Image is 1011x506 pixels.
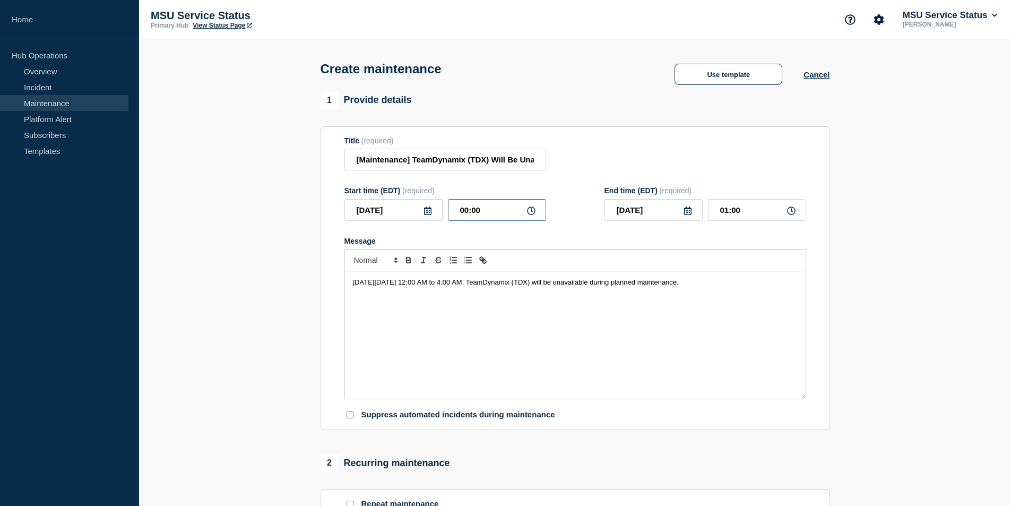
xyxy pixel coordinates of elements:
[901,21,999,28] p: [PERSON_NAME]
[151,10,363,22] p: MSU Service Status
[344,136,546,145] div: Title
[675,64,782,85] button: Use template
[660,186,692,195] span: (required)
[193,22,252,29] a: View Status Page
[476,254,490,267] button: Toggle link
[839,8,861,31] button: Support
[321,62,442,76] h1: Create maintenance
[345,271,806,399] div: Message
[344,186,546,195] div: Start time (EDT)
[604,199,703,221] input: YYYY-MM-DD
[361,410,555,420] p: Suppress automated incidents during maintenance
[321,91,412,109] div: Provide details
[416,254,431,267] button: Toggle italic text
[347,411,353,418] input: Suppress automated incidents during maintenance
[431,254,446,267] button: Toggle strikethrough text
[401,254,416,267] button: Toggle bold text
[353,278,679,286] span: [DATE][DATE] 12:00 AM to 4:00 AM, TeamDynamix (TDX) will be unavailable during planned maintenance.
[402,186,435,195] span: (required)
[708,199,806,221] input: HH:MM
[321,454,450,472] div: Recurring maintenance
[868,8,890,31] button: Account settings
[349,254,401,267] span: Font size
[151,22,188,29] p: Primary Hub
[803,70,829,79] button: Cancel
[344,149,546,170] input: Title
[604,186,806,195] div: End time (EDT)
[461,254,476,267] button: Toggle bulleted list
[321,91,339,109] span: 1
[901,10,999,21] button: MSU Service Status
[344,237,806,245] div: Message
[448,199,546,221] input: HH:MM
[361,136,394,145] span: (required)
[321,454,339,472] span: 2
[344,199,443,221] input: YYYY-MM-DD
[446,254,461,267] button: Toggle ordered list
